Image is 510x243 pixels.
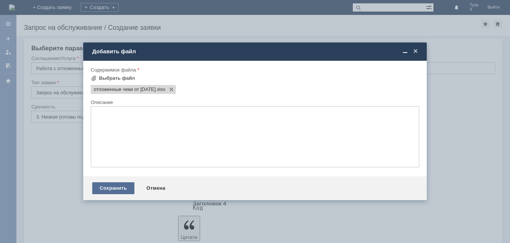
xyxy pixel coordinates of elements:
[401,48,409,55] span: Свернуть (Ctrl + M)
[3,3,109,15] div: Удалить отложенные чеки от 24.08. и [DATE]
[94,86,156,92] span: отложенные чеки от 25.08.2025.xlsx
[99,75,135,81] div: Выбрать файл
[156,86,165,92] span: отложенные чеки от 25.08.2025.xlsx
[91,100,418,105] div: Описание
[92,48,419,55] div: Добавить файл
[412,48,419,55] span: Закрыть
[91,67,418,72] div: Содержимое файла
